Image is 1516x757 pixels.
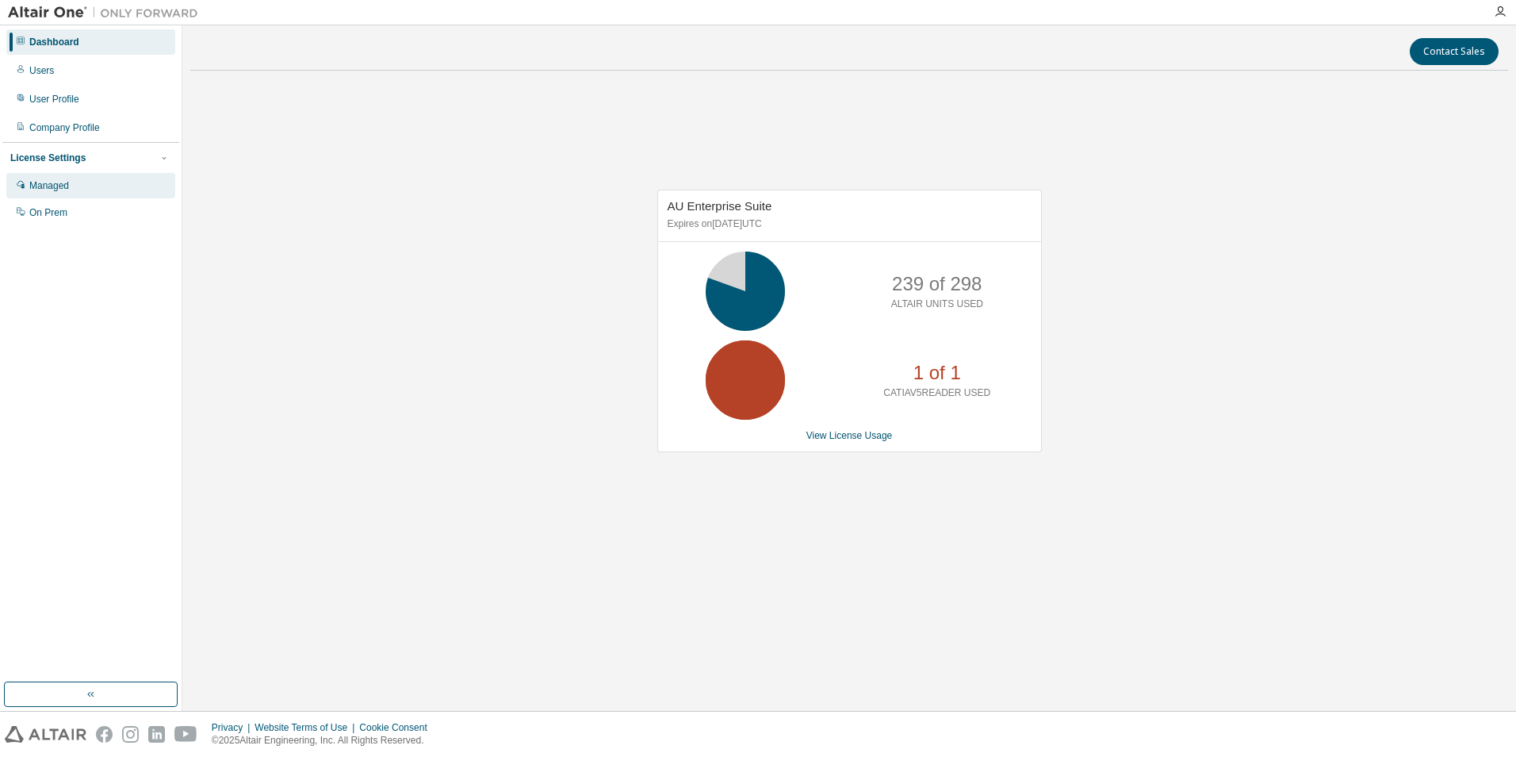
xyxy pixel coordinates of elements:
div: Cookie Consent [359,721,436,734]
div: Dashboard [29,36,79,48]
img: Altair One [8,5,206,21]
div: Website Terms of Use [255,721,359,734]
p: 239 of 298 [892,271,982,298]
p: © 2025 Altair Engineering, Inc. All Rights Reserved. [212,734,437,747]
div: On Prem [29,206,67,219]
div: Users [29,64,54,77]
div: License Settings [10,152,86,164]
p: Expires on [DATE] UTC [668,217,1028,231]
img: instagram.svg [122,726,139,743]
div: Managed [29,179,69,192]
p: CATIAV5READER USED [883,386,990,400]
img: linkedin.svg [148,726,165,743]
div: Company Profile [29,121,100,134]
img: facebook.svg [96,726,113,743]
img: altair_logo.svg [5,726,86,743]
p: 1 of 1 [913,359,961,386]
div: Privacy [212,721,255,734]
p: ALTAIR UNITS USED [891,298,983,311]
button: Contact Sales [1410,38,1499,65]
span: AU Enterprise Suite [668,199,772,213]
a: View License Usage [806,430,893,441]
img: youtube.svg [174,726,197,743]
div: User Profile [29,93,79,106]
